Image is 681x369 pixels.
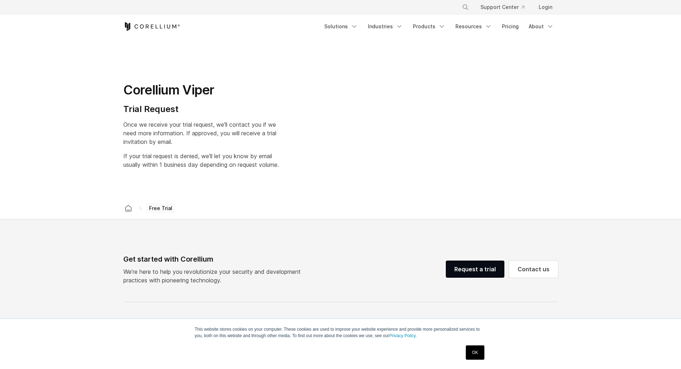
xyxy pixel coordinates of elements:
[364,20,407,33] a: Industries
[123,82,279,98] h1: Corellium Viper
[389,333,417,338] a: Privacy Policy.
[475,1,530,14] a: Support Center
[498,20,523,33] a: Pricing
[446,261,504,278] a: Request a trial
[123,267,306,285] p: We’re here to help you revolutionize your security and development practices with pioneering tech...
[524,20,558,33] a: About
[146,203,175,213] span: Free Trial
[409,20,450,33] a: Products
[123,104,279,115] h4: Trial Request
[195,326,487,339] p: This website stores cookies on your computer. These cookies are used to improve your website expe...
[533,1,558,14] a: Login
[122,203,135,213] a: Corellium home
[123,254,306,264] div: Get started with Corellium
[123,22,180,31] a: Corellium Home
[451,20,496,33] a: Resources
[453,1,558,14] div: Navigation Menu
[459,1,472,14] button: Search
[320,20,362,33] a: Solutions
[320,20,558,33] div: Navigation Menu
[123,121,276,145] span: Once we receive your trial request, we'll contact you if we need more information. If approved, y...
[466,345,484,360] a: OK
[123,152,279,168] span: If your trial request is denied, we'll let you know by email usually within 1 business day depend...
[509,261,558,278] a: Contact us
